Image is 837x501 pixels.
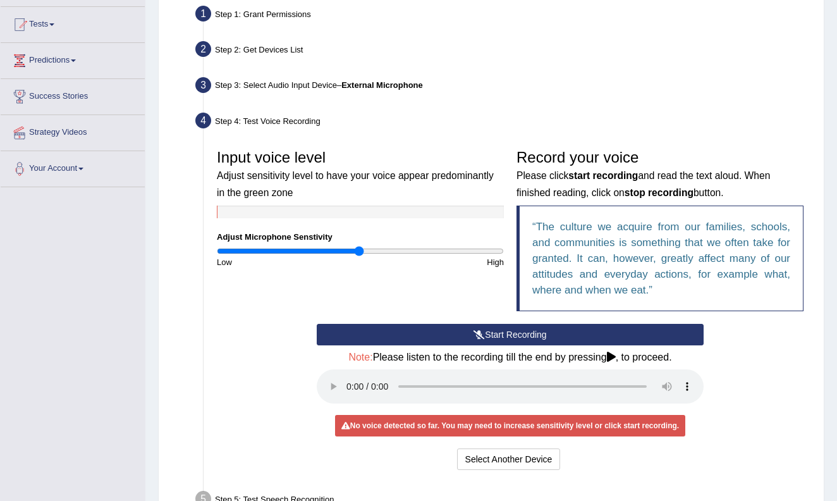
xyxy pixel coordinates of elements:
span: Note: [348,352,372,362]
div: Step 3: Select Audio Input Device [190,73,818,101]
a: Tests [1,7,145,39]
div: Step 2: Get Devices List [190,37,818,65]
b: start recording [568,170,638,181]
div: Step 4: Test Voice Recording [190,109,818,137]
small: Please click and read the text aloud. When finished reading, click on button. [516,170,770,197]
a: Predictions [1,43,145,75]
h3: Input voice level [217,149,504,199]
button: Start Recording [317,324,704,345]
q: The culture we acquire from our families, schools, and communities is something that we often tak... [532,221,790,296]
b: External Microphone [341,80,423,90]
a: Your Account [1,151,145,183]
div: High [360,256,510,268]
small: Adjust sensitivity level to have your voice appear predominantly in the green zone [217,170,494,197]
div: Step 1: Grant Permissions [190,2,818,30]
h4: Please listen to the recording till the end by pressing , to proceed. [317,352,704,363]
button: Select Another Device [457,448,561,470]
div: Low [211,256,360,268]
b: stop recording [625,187,693,198]
label: Adjust Microphone Senstivity [217,231,333,243]
a: Success Stories [1,79,145,111]
h3: Record your voice [516,149,803,199]
div: No voice detected so far. You may need to increase sensitivity level or click start recording. [335,415,685,436]
a: Strategy Videos [1,115,145,147]
span: – [337,80,423,90]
